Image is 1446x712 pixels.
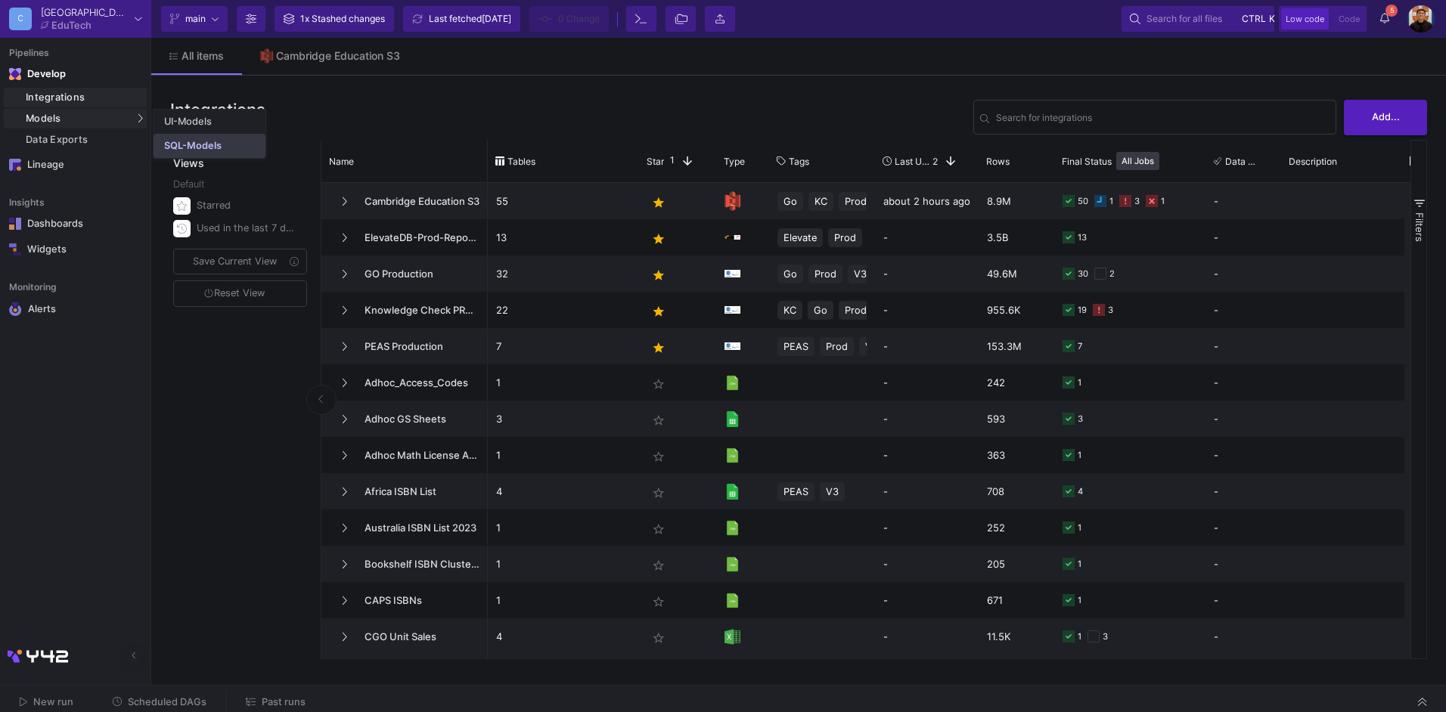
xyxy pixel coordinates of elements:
[496,583,631,618] p: 1
[1109,256,1115,292] div: 2
[1214,293,1273,327] div: -
[725,484,740,500] img: [Legacy] Google Sheets
[650,193,668,212] mat-icon: star
[260,48,273,63] img: Tab icon
[1147,8,1222,30] span: Search for all files
[9,159,21,171] img: Navigation icon
[496,184,631,219] p: 55
[814,293,827,328] span: Go
[164,140,222,152] div: SQL-Models
[1242,10,1266,28] span: ctrl
[1103,619,1108,655] div: 3
[429,8,511,30] div: Last fetched
[725,520,740,536] img: [Legacy] CSV
[875,546,979,582] div: -
[784,256,797,292] span: Go
[496,546,631,582] p: 1
[725,593,740,608] img: [Legacy] CSV
[27,68,50,80] div: Develop
[1122,6,1274,32] button: Search for all filesctrlk
[26,113,61,125] span: Models
[784,293,796,328] span: KC
[650,339,668,357] mat-icon: star
[826,329,848,364] span: Prod
[173,249,307,274] button: Save Current View
[815,256,836,292] span: Prod
[4,296,147,322] a: Navigation iconAlerts
[1108,293,1113,328] div: 3
[725,191,740,210] img: Amazon S3
[650,629,668,647] mat-icon: star_border
[496,293,631,328] p: 22
[1385,5,1398,17] span: 5
[1214,438,1273,472] div: -
[26,134,143,146] div: Data Exports
[9,218,21,230] img: Navigation icon
[164,116,212,128] div: UI-Models
[979,292,1054,328] div: 955.6K
[1407,5,1435,33] img: bg52tvgs8dxfpOhHYAd0g09LCcAxm85PnUXHwHyc.png
[1078,583,1081,618] div: 1
[647,156,664,167] span: Star
[355,401,479,437] span: Adhoc GS Sheets
[789,156,809,167] span: Tags
[27,159,126,171] div: Lineage
[496,329,631,364] p: 7
[979,546,1054,582] div: 205
[355,256,479,292] span: GO Production
[1214,474,1273,509] div: -
[875,255,979,292] div: -
[1116,152,1159,170] button: All Jobs
[262,696,306,707] span: Past runs
[1078,510,1081,546] div: 1
[875,183,979,219] div: about 2 hours ago
[27,243,126,255] div: Widgets
[1078,329,1082,364] div: 7
[784,474,808,509] span: PEAS
[204,287,265,299] span: Reset View
[875,401,979,437] div: -
[979,401,1054,437] div: 593
[355,329,479,364] span: PEAS Production
[496,365,631,401] p: 1
[650,556,668,574] mat-icon: star_border
[1078,256,1088,292] div: 30
[1214,401,1273,436] div: -
[875,437,979,473] div: -
[1289,156,1337,167] span: Description
[496,401,631,437] p: 3
[1078,184,1088,219] div: 50
[650,593,668,611] mat-icon: star_border
[496,256,631,292] p: 32
[276,50,400,62] div: Cambridge Education S3
[725,411,740,427] img: [Legacy] Google Sheets
[1078,619,1081,655] div: 1
[4,212,147,236] a: Navigation iconDashboards
[826,474,839,509] span: V3
[9,68,21,80] img: Navigation icon
[1078,365,1081,401] div: 1
[650,302,668,320] mat-icon: star
[932,156,938,167] span: 2
[725,447,740,463] img: [Legacy] CSV
[895,156,932,167] span: Last Used
[1372,111,1400,122] span: Add...
[496,474,631,509] p: 4
[725,375,740,391] img: [Legacy] CSV
[724,156,745,167] span: Type
[41,8,129,17] div: [GEOGRAPHIC_DATA]
[182,50,224,62] span: All items
[185,8,206,30] span: main
[355,184,479,219] span: Cambridge Education S3
[1214,510,1273,545] div: -
[845,293,867,328] span: Prod
[979,219,1054,255] div: 3.5B
[193,255,277,267] span: Save Current View
[815,184,827,219] span: KC
[9,8,32,30] div: C
[355,510,479,546] span: Australia ISBN List 2023
[1286,14,1324,24] span: Low code
[9,302,22,316] img: Navigation icon
[650,411,668,429] mat-icon: star_border
[875,582,979,618] div: -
